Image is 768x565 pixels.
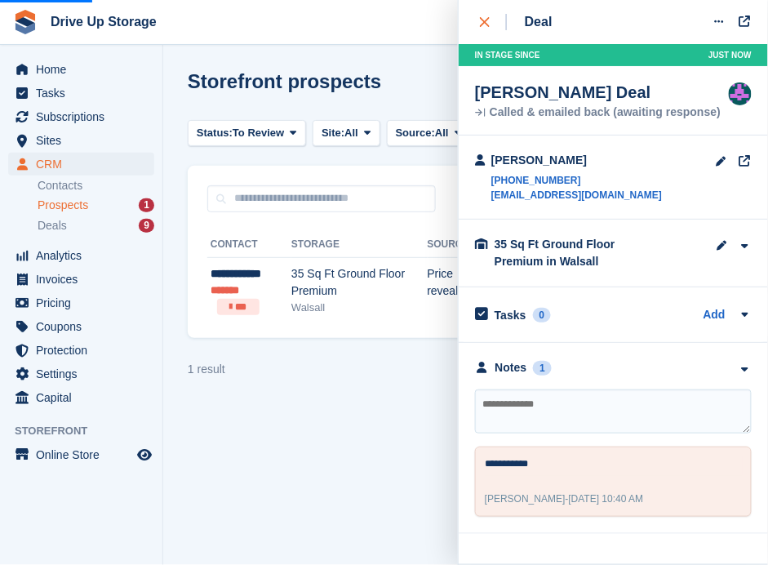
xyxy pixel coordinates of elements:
[36,105,134,128] span: Subscriptions
[8,153,154,176] a: menu
[36,443,134,466] span: Online Store
[495,308,526,323] h2: Tasks
[8,244,154,267] a: menu
[36,82,134,105] span: Tasks
[729,82,752,105] img: Andy
[8,268,154,291] a: menu
[139,198,154,212] div: 1
[428,232,484,258] th: Source
[435,125,449,141] span: All
[475,82,721,102] div: [PERSON_NAME] Deal
[491,152,662,169] div: [PERSON_NAME]
[8,82,154,105] a: menu
[485,492,644,506] div: -
[139,219,154,233] div: 9
[704,306,726,325] a: Add
[8,129,154,152] a: menu
[36,363,134,385] span: Settings
[708,49,752,61] span: Just now
[291,265,427,300] div: 35 Sq Ft Ground Floor Premium
[475,107,721,118] div: Called & emailed back (awaiting response)
[8,291,154,314] a: menu
[8,105,154,128] a: menu
[313,120,380,147] button: Site: All
[475,49,540,61] span: In stage since
[36,268,134,291] span: Invoices
[44,8,163,35] a: Drive Up Storage
[36,339,134,362] span: Protection
[428,257,484,325] td: Price reveal
[322,125,344,141] span: Site:
[38,218,67,234] span: Deals
[533,308,552,323] div: 0
[491,188,662,202] a: [EMAIL_ADDRESS][DOMAIN_NAME]
[491,173,662,188] a: [PHONE_NUMBER]
[13,10,38,34] img: stora-icon-8386f47178a22dfd0bd8f6a31ec36ba5ce8667c1dd55bd0f319d3a0aa187defe.svg
[188,70,381,92] h1: Storefront prospects
[38,197,154,214] a: Prospects 1
[8,443,154,466] a: menu
[344,125,358,141] span: All
[197,125,233,141] span: Status:
[8,386,154,409] a: menu
[36,291,134,314] span: Pricing
[396,125,435,141] span: Source:
[533,361,552,376] div: 1
[36,58,134,81] span: Home
[495,236,658,270] div: 35 Sq Ft Ground Floor Premium in Walsall
[135,445,154,465] a: Preview store
[36,244,134,267] span: Analytics
[188,120,306,147] button: Status: To Review
[36,129,134,152] span: Sites
[8,339,154,362] a: menu
[8,315,154,338] a: menu
[291,232,427,258] th: Storage
[233,125,284,141] span: To Review
[525,12,553,32] div: Deal
[207,232,291,258] th: Contact
[8,58,154,81] a: menu
[569,493,644,505] span: [DATE] 10:40 AM
[15,423,162,439] span: Storefront
[36,153,134,176] span: CRM
[8,363,154,385] a: menu
[387,120,471,147] button: Source: All
[485,493,566,505] span: [PERSON_NAME]
[38,198,88,213] span: Prospects
[38,217,154,234] a: Deals 9
[36,315,134,338] span: Coupons
[291,300,427,316] div: Walsall
[495,359,527,376] div: Notes
[38,178,154,194] a: Contacts
[36,386,134,409] span: Capital
[188,361,225,378] div: 1 result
